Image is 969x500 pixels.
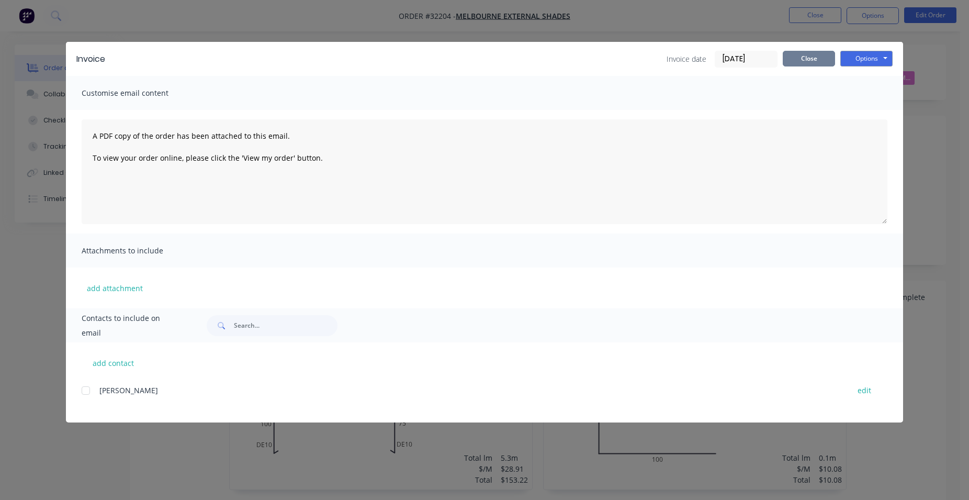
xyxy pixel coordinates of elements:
textarea: A PDF copy of the order has been attached to this email. To view your order online, please click ... [82,119,887,224]
button: edit [851,383,877,397]
button: add attachment [82,280,148,296]
span: [PERSON_NAME] [99,385,158,395]
button: add contact [82,355,144,371]
input: Search... [234,315,337,336]
span: Contacts to include on email [82,311,181,340]
div: Invoice [76,53,105,65]
span: Attachments to include [82,243,197,258]
span: Customise email content [82,86,197,101]
button: Options [840,51,893,66]
button: Close [783,51,835,66]
span: Invoice date [667,53,706,64]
